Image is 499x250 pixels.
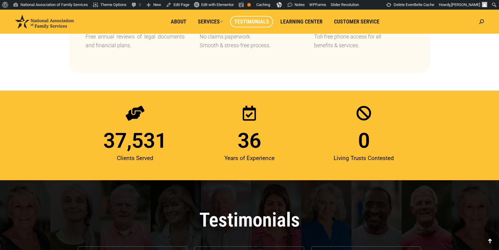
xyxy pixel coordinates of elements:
[334,18,379,25] span: Customer Service
[451,2,480,7] span: [PERSON_NAME]
[78,210,421,230] h4: Testimonials
[198,18,223,25] span: Services
[247,3,251,7] div: OK
[310,151,418,165] div: Living Trusts Contested
[276,16,327,27] a: Learning Center
[86,32,185,50] p: Free annual reviews of legal documents and financial plans.
[238,130,261,151] span: 36
[230,16,273,27] a: Testimonials
[358,130,370,151] span: 0
[331,2,359,7] span: Slider Revolution
[103,130,167,151] span: 37,531
[171,18,186,25] span: About
[195,151,304,165] div: Years of Experience
[330,16,384,27] a: Customer Service
[200,32,299,50] p: No claims paperwork. Smooth & stress-free process.
[167,16,191,27] a: About
[15,15,74,29] img: National Association of Family Services
[201,2,234,7] span: Edit with Elementor
[234,18,269,25] span: Testimonials
[81,151,189,165] div: Clients Served
[314,32,413,50] p: Toll-free phone access for all benefits & services.
[280,18,323,25] span: Learning Center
